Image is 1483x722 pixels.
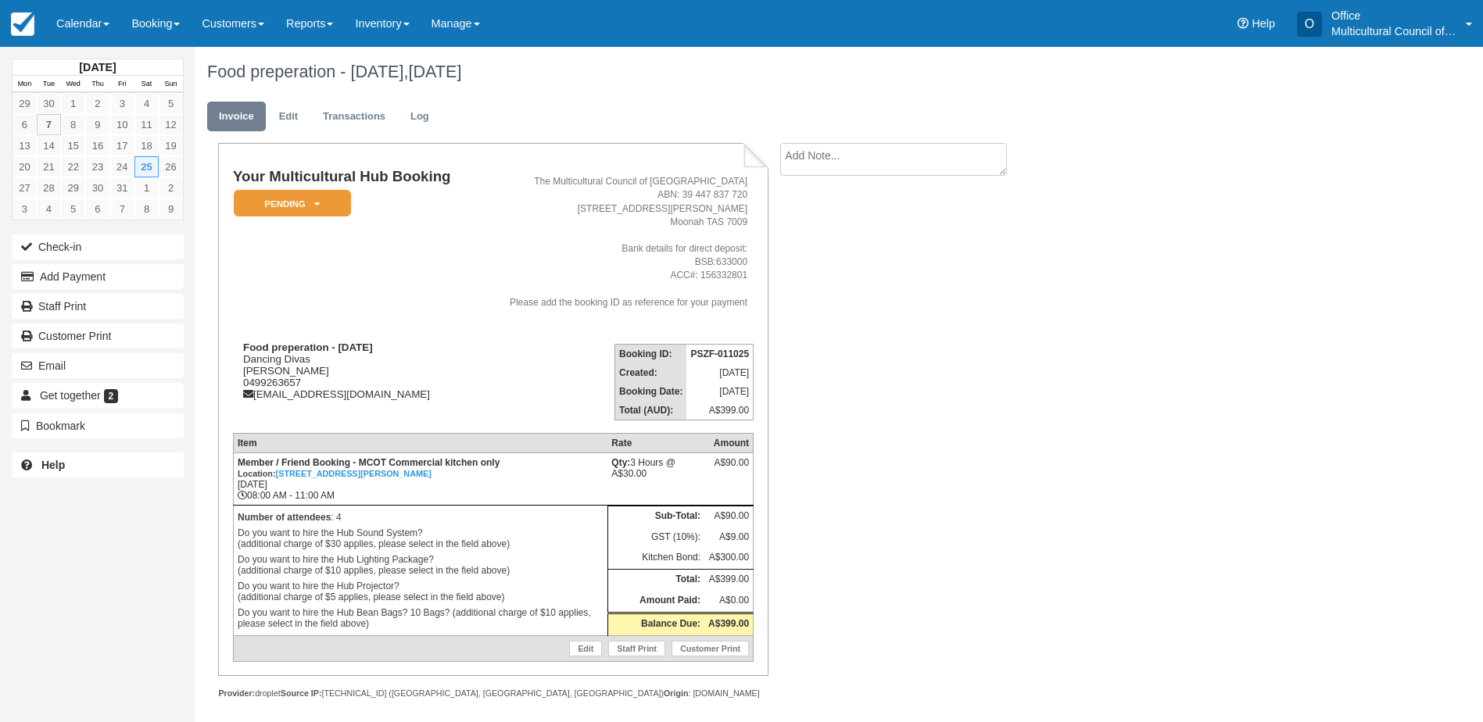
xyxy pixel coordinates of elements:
[159,76,183,93] th: Sun
[159,177,183,198] a: 2
[12,353,184,378] button: Email
[607,591,704,613] th: Amount Paid:
[672,641,749,656] a: Customer Print
[704,506,754,527] td: A$90.00
[79,61,116,73] strong: [DATE]
[61,156,85,177] a: 22
[13,198,37,220] a: 3
[233,433,607,452] th: Item
[12,294,184,319] a: Staff Print
[704,548,754,569] td: A$300.00
[238,457,500,479] strong: Member / Friend Booking - MCOT Commercial kitchen only
[13,114,37,135] a: 6
[704,591,754,613] td: A$0.00
[615,382,687,401] th: Booking Date:
[37,93,61,114] a: 30
[13,156,37,177] a: 20
[61,177,85,198] a: 29
[159,135,183,156] a: 19
[85,177,109,198] a: 30
[12,452,184,477] a: Help
[218,688,768,699] div: droplet [TECHNICAL_ID] ([GEOGRAPHIC_DATA], [GEOGRAPHIC_DATA], [GEOGRAPHIC_DATA]) : [DOMAIN_NAME]
[615,363,687,382] th: Created:
[61,114,85,135] a: 8
[85,135,109,156] a: 16
[207,63,1296,81] h1: Food preperation - [DATE],
[37,135,61,156] a: 14
[12,264,184,289] button: Add Payment
[276,469,432,478] a: [STREET_ADDRESS][PERSON_NAME]
[664,688,688,698] strong: Origin
[110,93,134,114] a: 3
[569,641,602,656] a: Edit
[615,401,687,420] th: Total (AUD):
[704,570,754,591] td: A$399.00
[686,363,753,382] td: [DATE]
[704,433,754,452] th: Amount
[159,198,183,220] a: 9
[12,234,184,259] button: Check-in
[233,189,346,218] a: Pending
[607,570,704,591] th: Total:
[607,548,704,569] td: Kitchen Bond:
[13,76,37,93] th: Mon
[37,114,61,135] a: 7
[37,177,61,198] a: 28
[40,389,101,402] span: Get together
[607,527,704,549] td: GST (10%):
[13,135,37,156] a: 13
[85,76,109,93] th: Thu
[1331,23,1456,39] p: Multicultural Council of [GEOGRAPHIC_DATA]
[13,93,37,114] a: 29
[399,102,441,132] a: Log
[1331,8,1456,23] p: Office
[708,618,749,629] strong: A$399.00
[686,382,753,401] td: [DATE]
[12,323,184,348] a: Customer Print
[311,102,397,132] a: Transactions
[110,114,134,135] a: 10
[218,688,255,698] strong: Provider:
[134,156,159,177] a: 25
[238,509,604,525] p: : 4
[243,341,373,353] strong: Food preperation - [DATE]
[607,452,704,505] td: 3 Hours @ A$30.00
[408,62,461,81] span: [DATE]
[233,341,475,400] div: Dancing Divas [PERSON_NAME] 0499263657 [EMAIL_ADDRESS][DOMAIN_NAME]
[134,198,159,220] a: 8
[37,198,61,220] a: 4
[85,93,109,114] a: 2
[159,93,183,114] a: 5
[13,177,37,198] a: 27
[110,177,134,198] a: 31
[1297,12,1322,37] div: O
[234,190,351,217] em: Pending
[61,198,85,220] a: 5
[110,76,134,93] th: Fri
[37,156,61,177] a: 21
[238,578,604,605] p: Do you want to hire the Hub Projector? (additional charge of $5 applies, please select in the fie...
[85,156,109,177] a: 23
[686,401,753,420] td: A$399.00
[238,512,331,523] strong: Number of attendees
[134,114,159,135] a: 11
[238,605,604,631] p: Do you want to hire the Hub Bean Bags? 10 Bags? (additional charge of $10 applies, please select ...
[159,114,183,135] a: 12
[267,102,310,132] a: Edit
[41,459,65,471] b: Help
[11,13,34,36] img: checkfront-main-nav-mini-logo.png
[110,198,134,220] a: 7
[134,177,159,198] a: 1
[37,76,61,93] th: Tue
[233,452,607,505] td: [DATE] 08:00 AM - 11:00 AM
[85,114,109,135] a: 9
[61,93,85,114] a: 1
[207,102,266,132] a: Invoice
[61,135,85,156] a: 15
[233,169,475,185] h1: Your Multicultural Hub Booking
[134,76,159,93] th: Sat
[281,688,322,698] strong: Source IP:
[12,383,184,408] a: Get together 2
[134,93,159,114] a: 4
[607,433,704,452] th: Rate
